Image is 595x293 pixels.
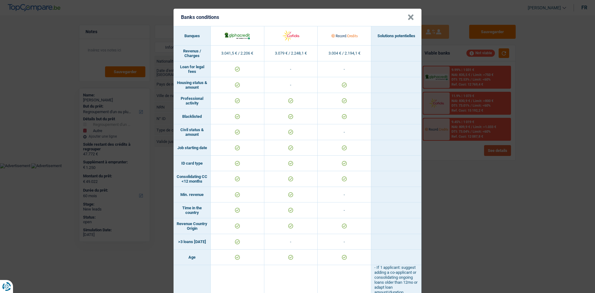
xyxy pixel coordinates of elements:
td: 3.004 € / 2.194,1 € [318,46,371,61]
td: >3 loans [DATE] [174,234,211,250]
td: Time in the country [174,202,211,218]
td: Min. revenue [174,187,211,202]
td: Age [174,250,211,265]
img: Cofidis [278,29,304,42]
td: - [318,124,371,140]
td: - [264,77,318,93]
td: Civil status & amount [174,124,211,140]
td: Professional activity [174,93,211,109]
td: 3.079 € / 2.248,1 € [264,46,318,61]
td: - [318,234,371,250]
th: Solutions potentielles [371,26,421,46]
button: Close [408,14,414,20]
td: Loan for legal fees [174,61,211,77]
td: - [264,234,318,250]
td: Revenus / Charges [174,46,211,61]
td: Consolidating CC <12 months [174,171,211,187]
td: - [318,187,371,202]
td: ID card type [174,156,211,171]
img: AlphaCredit [224,32,250,40]
td: Revenue Country Origin [174,218,211,234]
td: 3.041,5 € / 2.206 € [211,46,264,61]
h5: Banks conditions [181,14,219,20]
th: Banques [174,26,211,46]
td: Job starting date [174,140,211,156]
td: Blacklisted [174,109,211,124]
img: Record Credits [331,29,358,42]
td: - [264,61,318,77]
td: - [318,61,371,77]
td: - [318,202,371,218]
td: Housing status & amount [174,77,211,93]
